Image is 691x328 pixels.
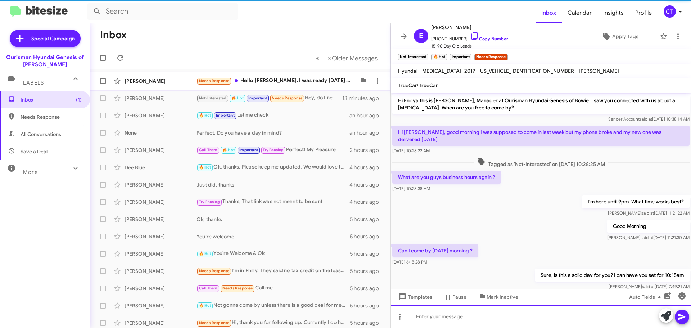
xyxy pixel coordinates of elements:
span: [DATE] 10:28:22 AM [392,148,430,153]
a: Calendar [562,3,597,23]
span: All Conversations [21,131,61,138]
div: CT [664,5,676,18]
span: Not-Interested [199,96,227,100]
span: « [316,54,320,63]
span: Needs Response [21,113,82,121]
span: [DATE] 10:28:38 AM [392,186,430,191]
span: More [23,169,38,175]
div: an hour ago [349,112,385,119]
div: Let me check [197,111,349,120]
div: Hey, do I need to bring anything with me other than my drivers license ? [197,94,342,102]
div: 4 hours ago [349,164,385,171]
span: said at [642,284,655,289]
div: 4 hours ago [349,198,385,206]
div: [PERSON_NAME] [125,181,197,188]
div: Perfect. Do you have a day in mind? [197,129,349,136]
div: Just did, thanks [197,181,349,188]
span: Sender Account [DATE] 10:38:14 AM [608,116,690,122]
div: You're welcome [197,233,350,240]
span: 🔥 Hot [199,251,211,256]
span: Special Campaign [31,35,75,42]
div: I'm in Philly. They said no tax credit on the lease. Lucid offering $15000 plus $7500 plus more o... [197,267,350,275]
span: [PERSON_NAME] [DATE] 7:49:21 AM [609,284,690,289]
button: Previous [311,51,324,66]
div: Dee Blue [125,164,197,171]
p: I'm here until 9pm. What time works best? [582,195,690,208]
p: Good Morning [607,220,690,233]
p: Can I come by [DATE] morning ? [392,244,478,257]
span: 🔥 Hot [199,113,211,118]
button: Templates [391,291,438,304]
span: Call Them [199,148,218,152]
span: [PERSON_NAME] [579,68,619,74]
div: [PERSON_NAME] [125,112,197,119]
span: TrueCar/TrueCar [398,82,438,89]
div: [PERSON_NAME] [125,198,197,206]
span: Insights [597,3,629,23]
h1: Inbox [100,29,127,41]
span: Needs Response [199,320,230,325]
span: 🔥 Hot [231,96,244,100]
a: Inbox [536,3,562,23]
button: Apply Tags [583,30,656,43]
span: Auto Fields [629,291,664,304]
div: 5 hours ago [350,216,385,223]
span: Important [216,113,235,118]
div: Not gonna come by unless there is a good deal for me on the table. [197,301,350,310]
div: Perfect! My Pleasure [197,146,350,154]
span: Tagged as 'Not-Interested' on [DATE] 10:28:25 AM [474,157,608,168]
div: [PERSON_NAME] [125,285,197,292]
span: Needs Response [199,78,230,83]
div: [PERSON_NAME] [125,77,197,85]
span: said at [641,235,653,240]
span: [MEDICAL_DATA] [420,68,461,74]
div: 5 hours ago [350,250,385,257]
div: Thanks, That link was not meant to be sent [197,198,349,206]
nav: Page navigation example [312,51,382,66]
div: 5 hours ago [350,268,385,275]
span: Important [239,148,258,152]
p: Hi Endya this is [PERSON_NAME], Manager at Ourisman Hyundai Genesis of Bowie. I saw you connected... [392,94,690,114]
span: 🔥 Hot [199,303,211,308]
div: 4 hours ago [349,181,385,188]
span: Needs Response [199,269,230,273]
button: Mark Inactive [472,291,524,304]
span: Hyundai [398,68,417,74]
div: 5 hours ago [350,233,385,240]
span: Templates [397,291,432,304]
small: 🔥 Hot [431,54,447,60]
span: » [328,54,332,63]
span: [PERSON_NAME] [DATE] 11:21:30 AM [607,235,690,240]
span: said at [640,116,652,122]
span: Needs Response [222,286,253,291]
span: Labels [23,80,44,86]
div: 5 hours ago [350,285,385,292]
a: Profile [629,3,658,23]
div: [PERSON_NAME] [125,95,197,102]
div: [PERSON_NAME] [125,147,197,154]
span: Call Them [199,286,218,291]
div: Call me [197,284,350,292]
div: Ok, thanks. Please keep me updated. We would love to bring you back in. [197,163,349,171]
div: None [125,129,197,136]
div: [PERSON_NAME] [125,250,197,257]
div: 13 minutes ago [342,95,385,102]
a: Special Campaign [10,30,81,47]
div: 5 hours ago [350,319,385,327]
div: [PERSON_NAME] [125,319,197,327]
span: Pause [452,291,466,304]
button: Pause [438,291,472,304]
div: Ok, thanks [197,216,350,223]
small: Needs Response [474,54,507,60]
span: Try Pausing [263,148,284,152]
div: 5 hours ago [350,302,385,309]
div: [PERSON_NAME] [125,216,197,223]
span: [US_VEHICLE_IDENTIFICATION_NUMBER] [478,68,576,74]
span: 🔥 Hot [222,148,235,152]
button: Auto Fields [623,291,669,304]
span: [PHONE_NUMBER] [431,32,508,42]
p: What are you guys business hours again ? [392,171,501,184]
